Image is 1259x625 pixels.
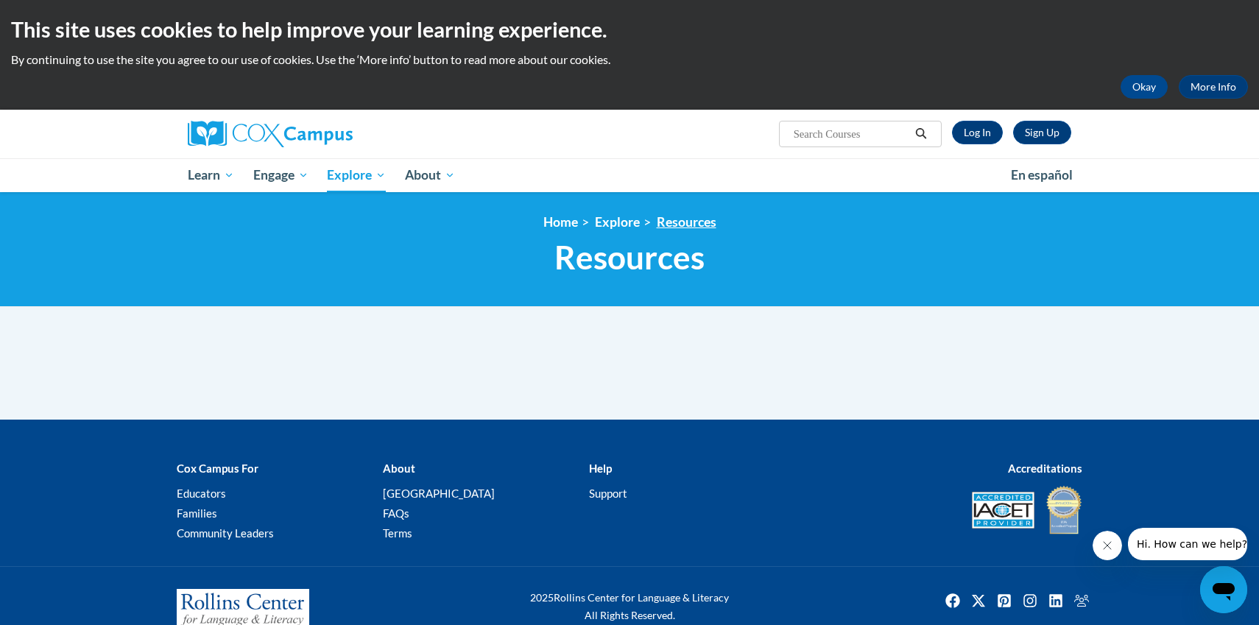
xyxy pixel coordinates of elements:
a: Log In [952,121,1003,144]
a: Linkedin [1044,589,1068,612]
a: More Info [1179,75,1248,99]
a: Home [543,214,578,230]
a: Support [589,487,627,500]
span: Learn [188,166,234,184]
span: En español [1011,167,1073,183]
span: Explore [327,166,386,184]
a: Explore [317,158,395,192]
a: Engage [244,158,318,192]
img: Twitter icon [967,589,990,612]
span: Engage [253,166,308,184]
a: About [395,158,465,192]
b: Accreditations [1008,462,1082,475]
a: Register [1013,121,1071,144]
b: Cox Campus For [177,462,258,475]
a: Resources [657,214,716,230]
a: FAQs [383,506,409,520]
iframe: Close message [1093,531,1122,560]
a: Twitter [967,589,990,612]
iframe: Message from company [1128,528,1247,560]
img: Cox Campus [188,121,353,147]
span: 2025 [530,591,554,604]
button: Okay [1121,75,1168,99]
img: Accredited IACET® Provider [972,492,1034,529]
b: Help [589,462,612,475]
a: En español [1001,160,1082,191]
a: Community Leaders [177,526,274,540]
span: Resources [554,238,705,277]
a: Facebook Group [1070,589,1093,612]
img: Pinterest icon [992,589,1016,612]
a: Explore [595,214,640,230]
span: About [405,166,455,184]
img: IDA® Accredited [1045,484,1082,536]
div: Rollins Center for Language & Literacy All Rights Reserved. [475,589,784,624]
iframe: Button to launch messaging window [1200,566,1247,613]
a: Instagram [1018,589,1042,612]
p: By continuing to use the site you agree to our use of cookies. Use the ‘More info’ button to read... [11,52,1248,68]
a: Cox Campus [188,121,468,147]
a: Terms [383,526,412,540]
a: Families [177,506,217,520]
img: Facebook icon [941,589,964,612]
a: Educators [177,487,226,500]
a: Facebook [941,589,964,612]
input: Search Courses [792,125,910,143]
img: Instagram icon [1018,589,1042,612]
a: Pinterest [992,589,1016,612]
a: Learn [178,158,244,192]
b: About [383,462,415,475]
button: Search [910,125,932,143]
img: LinkedIn icon [1044,589,1068,612]
h2: This site uses cookies to help improve your learning experience. [11,15,1248,44]
img: Facebook group icon [1070,589,1093,612]
div: Main menu [166,158,1093,192]
a: [GEOGRAPHIC_DATA] [383,487,495,500]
